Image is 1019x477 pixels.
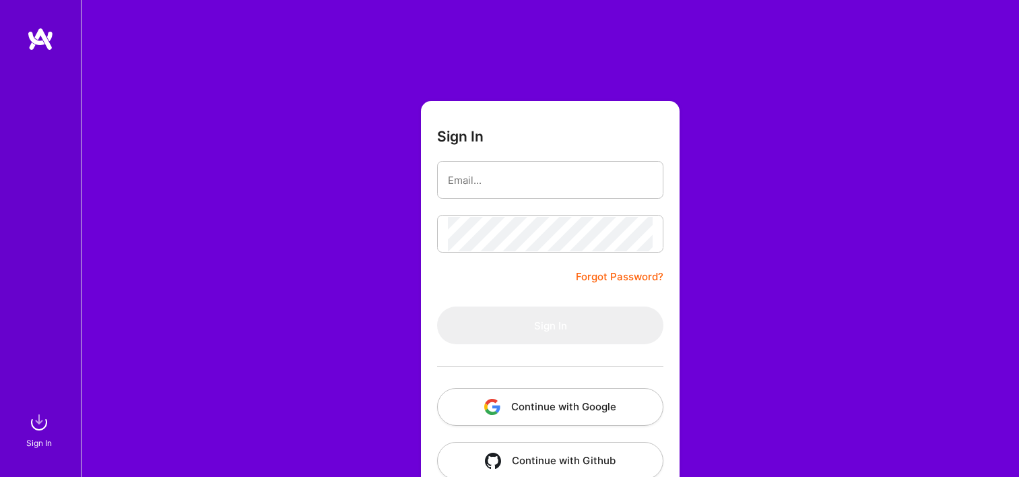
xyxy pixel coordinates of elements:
img: icon [484,399,500,415]
button: Continue with Google [437,388,663,426]
a: Forgot Password? [576,269,663,285]
img: logo [27,27,54,51]
img: sign in [26,409,53,436]
button: Sign In [437,307,663,344]
a: sign inSign In [28,409,53,450]
div: Sign In [26,436,52,450]
input: Email... [448,163,653,197]
h3: Sign In [437,128,484,145]
img: icon [485,453,501,469]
